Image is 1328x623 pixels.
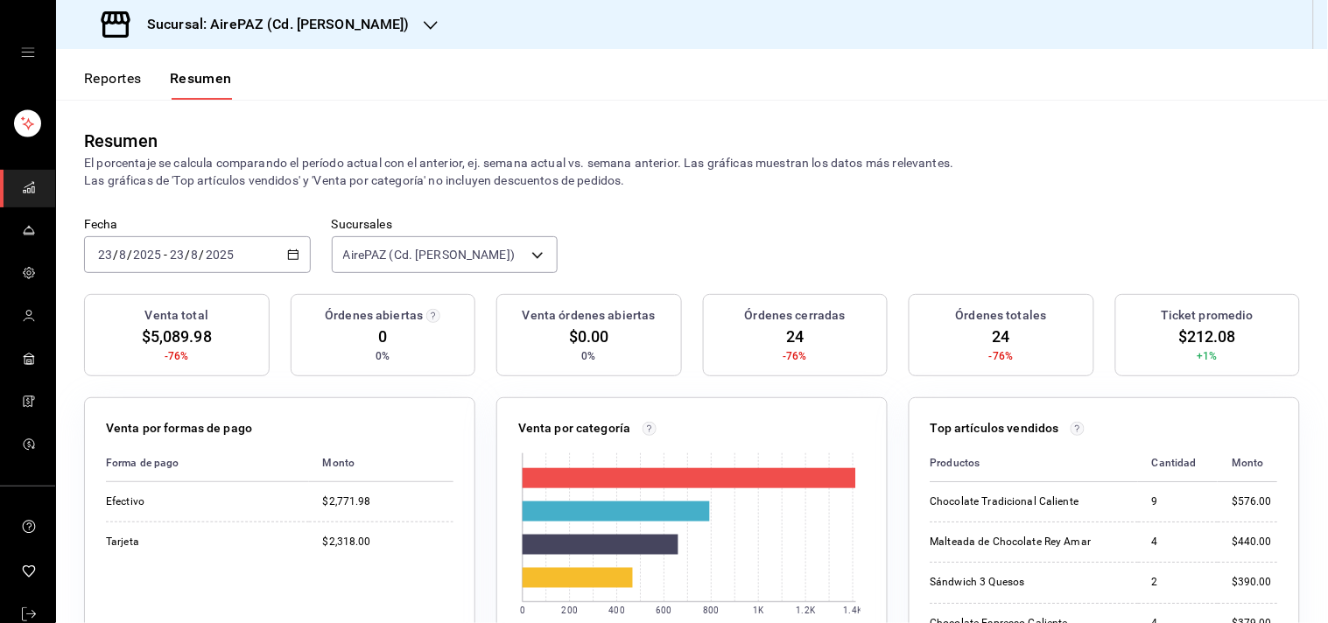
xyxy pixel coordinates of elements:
[106,419,252,437] p: Venta por formas de pago
[993,325,1010,348] span: 24
[844,606,863,616] text: 1.4K
[118,248,127,262] input: --
[309,444,453,482] th: Monto
[1219,444,1278,482] th: Monto
[106,535,281,549] div: Tarjeta
[1153,494,1205,509] div: 9
[84,70,232,100] div: navigation tabs
[106,494,281,509] div: Efectivo
[1153,575,1205,590] div: 2
[323,535,453,549] div: $2,318.00
[931,444,1139,482] th: Productos
[562,606,578,616] text: 200
[133,14,410,35] h3: Sucursal: AirePAZ (Cd. [PERSON_NAME])
[956,306,1047,325] h3: Órdenes totales
[523,306,656,325] h3: Venta órdenes abiertas
[169,248,185,262] input: --
[343,246,516,263] span: AirePAZ (Cd. [PERSON_NAME])
[1233,575,1278,590] div: $390.00
[989,348,1014,364] span: -76%
[164,248,167,262] span: -
[931,535,1106,549] div: Malteada de Chocolate Rey Amar
[745,306,846,325] h3: Órdenes cerradas
[165,348,189,364] span: -76%
[931,494,1106,509] div: Chocolate Tradicional Caliente
[21,45,35,59] button: open drawer
[84,154,1300,189] p: El porcentaje se calcula comparando el período actual con el anterior, ej. semana actual vs. sema...
[582,348,596,364] span: 0%
[205,248,235,262] input: ----
[84,70,142,100] button: Reportes
[332,219,559,231] label: Sucursales
[200,248,205,262] span: /
[754,606,765,616] text: 1K
[1178,325,1236,348] span: $212.08
[97,248,113,262] input: --
[931,575,1106,590] div: Sándwich 3 Quesos
[145,306,208,325] h3: Venta total
[113,248,118,262] span: /
[191,248,200,262] input: --
[1153,535,1205,549] div: 4
[127,248,132,262] span: /
[704,606,720,616] text: 800
[609,606,625,616] text: 400
[142,325,212,348] span: $5,089.98
[185,248,190,262] span: /
[378,325,387,348] span: 0
[376,348,390,364] span: 0%
[797,606,816,616] text: 1.2K
[132,248,162,262] input: ----
[84,219,311,231] label: Fecha
[1233,494,1278,509] div: $576.00
[569,325,609,348] span: $0.00
[106,444,309,482] th: Forma de pago
[931,419,1059,437] p: Top artículos vendidos
[1139,444,1219,482] th: Cantidad
[657,606,672,616] text: 600
[786,325,804,348] span: 24
[1161,306,1254,325] h3: Ticket promedio
[1233,535,1278,549] div: $440.00
[783,348,807,364] span: -76%
[323,494,453,509] div: $2,771.98
[520,606,525,616] text: 0
[84,128,158,154] div: Resumen
[1198,348,1218,364] span: +1%
[518,419,631,437] p: Venta por categoría
[325,306,423,325] h3: Órdenes abiertas
[170,70,232,100] button: Resumen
